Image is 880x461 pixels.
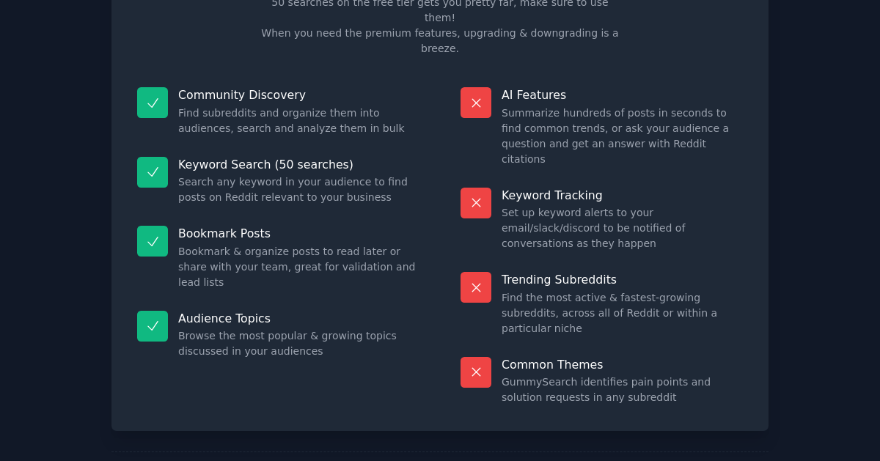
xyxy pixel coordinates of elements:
[178,311,419,326] p: Audience Topics
[502,87,743,103] p: AI Features
[502,106,743,167] dd: Summarize hundreds of posts in seconds to find common trends, or ask your audience a question and...
[178,328,419,359] dd: Browse the most popular & growing topics discussed in your audiences
[502,205,743,251] dd: Set up keyword alerts to your email/slack/discord to be notified of conversations as they happen
[502,188,743,203] p: Keyword Tracking
[502,290,743,336] dd: Find the most active & fastest-growing subreddits, across all of Reddit or within a particular niche
[178,244,419,290] dd: Bookmark & organize posts to read later or share with your team, great for validation and lead lists
[502,375,743,405] dd: GummySearch identifies pain points and solution requests in any subreddit
[178,174,419,205] dd: Search any keyword in your audience to find posts on Reddit relevant to your business
[178,87,419,103] p: Community Discovery
[178,106,419,136] dd: Find subreddits and organize them into audiences, search and analyze them in bulk
[502,272,743,287] p: Trending Subreddits
[178,226,419,241] p: Bookmark Posts
[502,357,743,372] p: Common Themes
[178,157,419,172] p: Keyword Search (50 searches)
